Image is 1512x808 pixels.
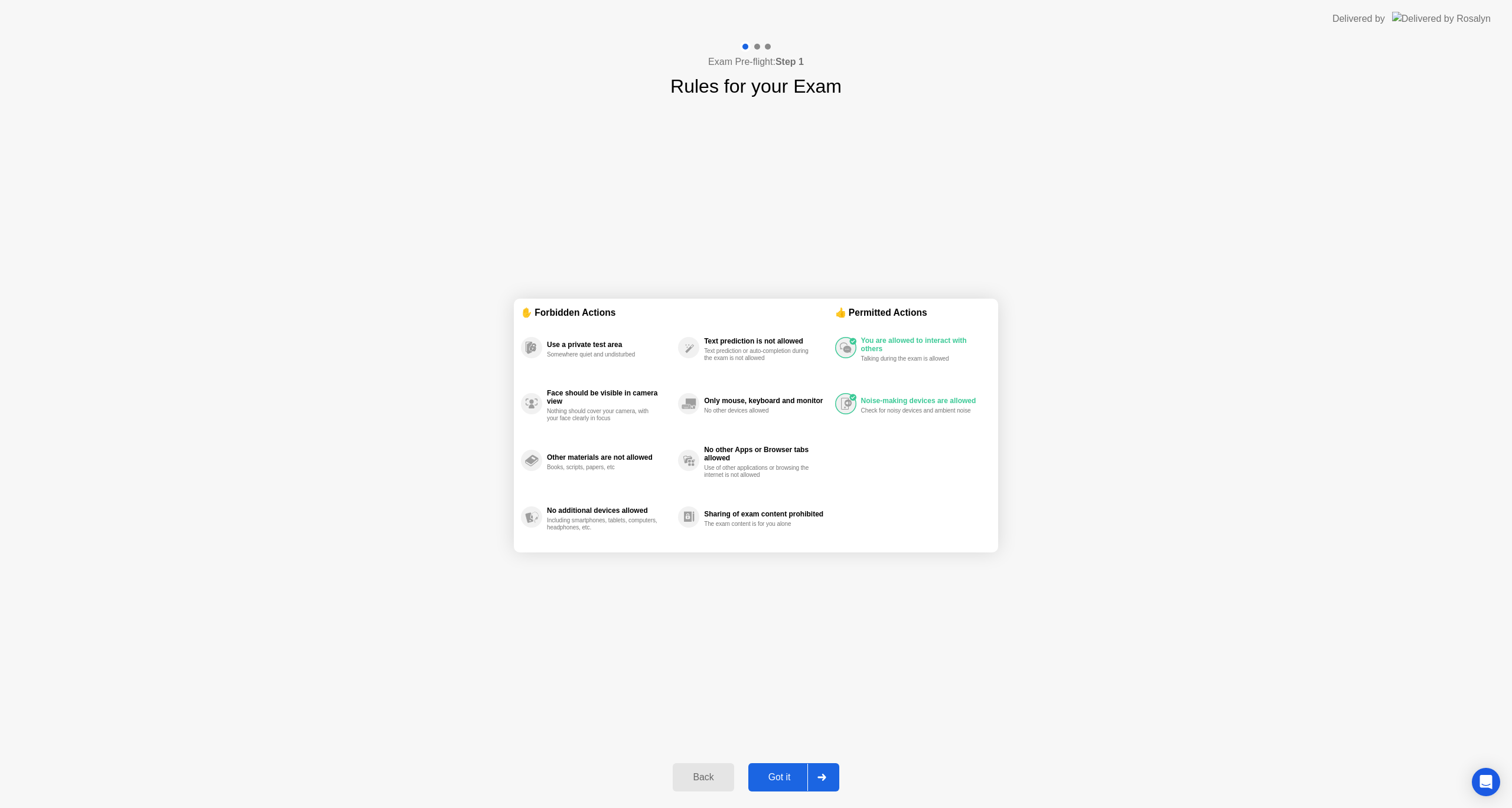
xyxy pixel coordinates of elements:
[704,521,816,528] div: The exam content is for you alone
[861,397,985,405] div: Noise-making devices are allowed
[704,337,829,345] div: Text prediction is not allowed
[748,763,839,791] button: Got it
[861,355,973,362] div: Talking during the exam is allowed
[704,446,829,462] div: No other Apps or Browser tabs allowed
[835,306,991,319] div: 👍 Permitted Actions
[704,348,816,362] div: Text prediction or auto-completion during the exam is not allowed
[861,407,973,414] div: Check for noisy devices and ambient noise
[547,341,672,349] div: Use a private test area
[704,510,829,518] div: Sharing of exam content prohibited
[1332,12,1385,26] div: Delivered by
[673,763,734,791] button: Back
[752,772,807,783] div: Got it
[704,464,816,479] div: Use of other applications or browsing the internet is not allowed
[704,397,829,405] div: Only mouse, keyboard and monitor
[547,389,672,405] div: Face should be visible in camera view
[861,336,985,353] div: You are allowed to interact with others
[547,464,659,471] div: Books, scripts, papers, etc
[1472,768,1500,796] div: Open Intercom Messenger
[521,306,835,319] div: ✋ Forbidden Actions
[547,351,659,358] div: Somewhere quiet and undisturbed
[547,517,659,531] div: Including smartphones, tablets, computers, headphones, etc.
[775,57,804,67] b: Step 1
[547,408,659,422] div: Nothing should cover your camera, with your face clearly in focus
[708,55,804,69] h4: Exam Pre-flight:
[670,72,842,100] h1: Rules for your Exam
[676,772,730,783] div: Back
[547,453,672,462] div: Other materials are not allowed
[1392,12,1491,25] img: Delivered by Rosalyn
[704,407,816,414] div: No other devices allowed
[547,506,672,515] div: No additional devices allowed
